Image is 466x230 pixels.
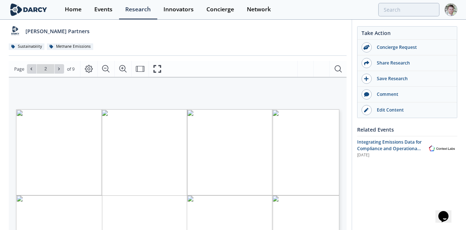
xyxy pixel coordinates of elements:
[357,139,422,159] span: Integrating Emissions Data for Compliance and Operational Action
[94,7,112,12] div: Events
[25,27,90,35] p: [PERSON_NAME] Partners
[9,3,48,16] img: logo-wide.svg
[65,7,82,12] div: Home
[358,29,457,40] div: Take Action
[9,43,44,50] div: Sustainability
[163,7,194,12] div: Innovators
[378,3,439,16] input: Advanced Search
[427,144,457,153] img: Context Labs
[372,44,453,51] div: Concierge Request
[357,139,457,158] a: Integrating Emissions Data for Compliance and Operational Action [DATE] Context Labs
[125,7,151,12] div: Research
[435,201,459,223] iframe: chat widget
[358,102,457,118] a: Edit Content
[357,152,422,158] div: [DATE]
[357,123,457,136] div: Related Events
[372,60,453,66] div: Share Research
[372,75,453,82] div: Save Research
[372,91,453,98] div: Comment
[206,7,234,12] div: Concierge
[47,43,93,50] div: Methane Emissions
[372,107,453,113] div: Edit Content
[445,3,457,16] img: Profile
[247,7,271,12] div: Network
